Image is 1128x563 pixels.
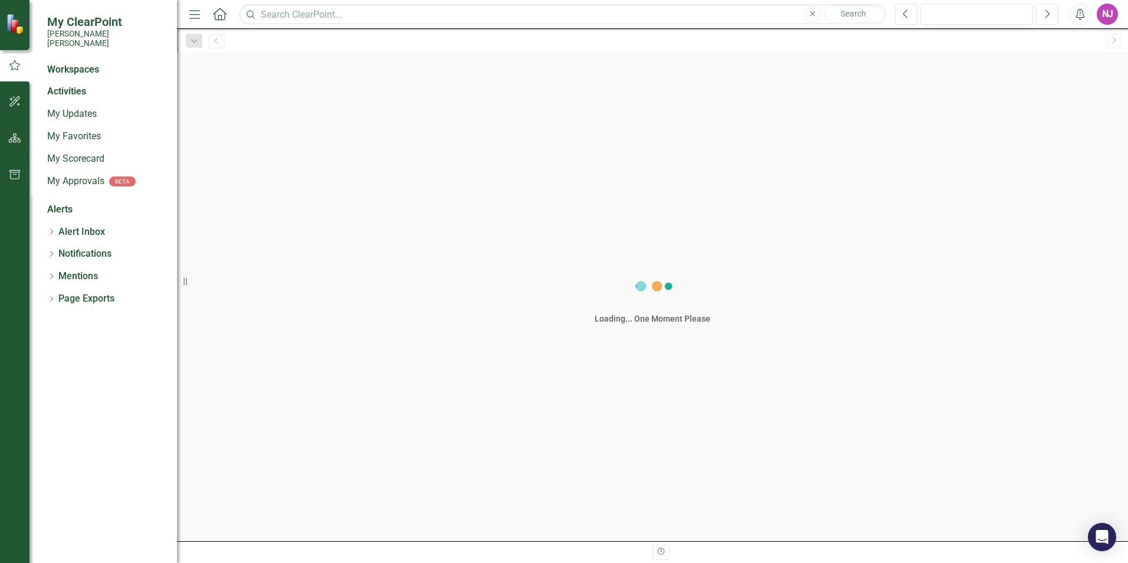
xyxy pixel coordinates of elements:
[47,85,165,99] div: Activities
[58,270,98,283] a: Mentions
[841,9,866,18] span: Search
[595,313,710,325] div: Loading... One Moment Please
[47,29,165,48] small: [PERSON_NAME] [PERSON_NAME]
[1088,523,1116,551] div: Open Intercom Messenger
[239,4,886,25] input: Search ClearPoint...
[58,292,114,306] a: Page Exports
[47,175,104,188] a: My Approvals
[47,152,165,166] a: My Scorecard
[58,247,112,261] a: Notifications
[47,63,99,77] div: Workspaces
[47,107,165,121] a: My Updates
[47,15,165,29] span: My ClearPoint
[58,225,105,239] a: Alert Inbox
[1097,4,1118,25] button: NJ
[47,130,165,143] a: My Favorites
[824,6,883,22] button: Search
[6,14,27,34] img: ClearPoint Strategy
[109,176,136,186] div: BETA
[47,203,165,217] div: Alerts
